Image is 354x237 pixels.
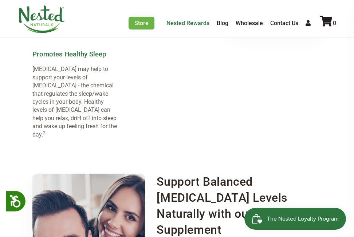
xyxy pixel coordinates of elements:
[43,130,46,135] sup: 2
[18,5,65,33] img: Nested Naturals
[129,17,154,29] a: Store
[236,20,263,27] a: Wholesale
[270,20,298,27] a: Contact Us
[320,20,336,27] a: 0
[32,65,117,139] p: [MEDICAL_DATA] may help to support your levels of [MEDICAL_DATA] - the chemical that regulates th...
[166,20,209,27] a: Nested Rewards
[32,51,117,59] h3: Promotes Healthy Sleep
[333,20,336,27] span: 0
[244,208,347,230] iframe: Button to open loyalty program pop-up
[217,20,228,27] a: Blog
